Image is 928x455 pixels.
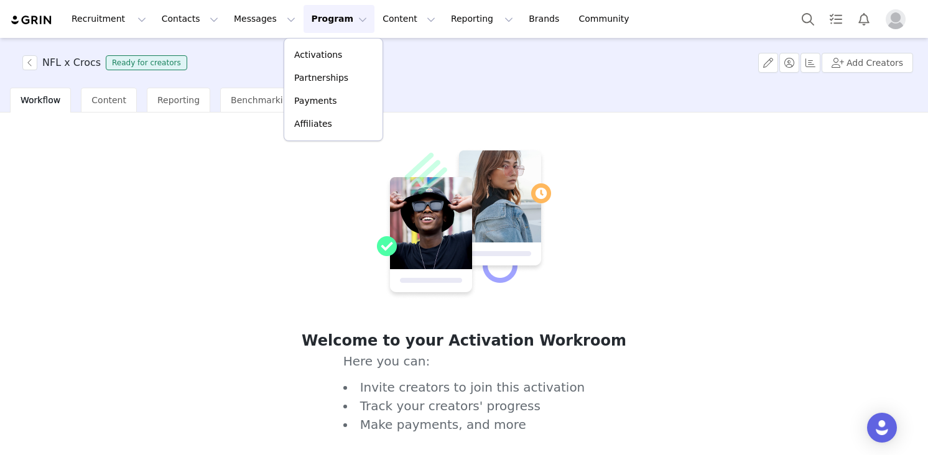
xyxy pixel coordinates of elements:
li: Track your creators' progress [343,397,585,415]
h3: NFL x Crocs [42,55,101,70]
img: Welcome to your Activation Workroom [377,148,551,300]
p: Affiliates [294,117,332,131]
button: Reporting [443,5,521,33]
button: Contacts [154,5,226,33]
p: Payments [294,94,337,108]
button: Search [794,5,822,33]
span: [object Object] [22,55,192,70]
button: Messages [226,5,303,33]
img: placeholder-profile.jpg [886,9,906,29]
p: Activations [294,48,342,62]
img: grin logo [10,14,53,26]
button: Profile [878,9,918,29]
li: Invite creators to join this activation [343,378,585,397]
span: Ready for creators [106,55,187,70]
a: Brands [521,5,570,33]
li: Make payments, and more [343,415,585,434]
p: Partnerships [294,71,348,85]
button: Notifications [850,5,878,33]
button: Recruitment [64,5,154,33]
span: Reporting [157,95,200,105]
h1: Welcome to your Activation Workroom [256,329,672,352]
button: Content [375,5,443,33]
a: Tasks [822,5,850,33]
span: Here you can: [343,352,585,434]
button: Program [304,5,374,33]
span: Benchmarking [231,95,294,105]
span: Content [91,95,126,105]
div: Open Intercom Messenger [867,413,897,443]
button: Add Creators [822,53,913,73]
a: Community [572,5,643,33]
span: Workflow [21,95,60,105]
